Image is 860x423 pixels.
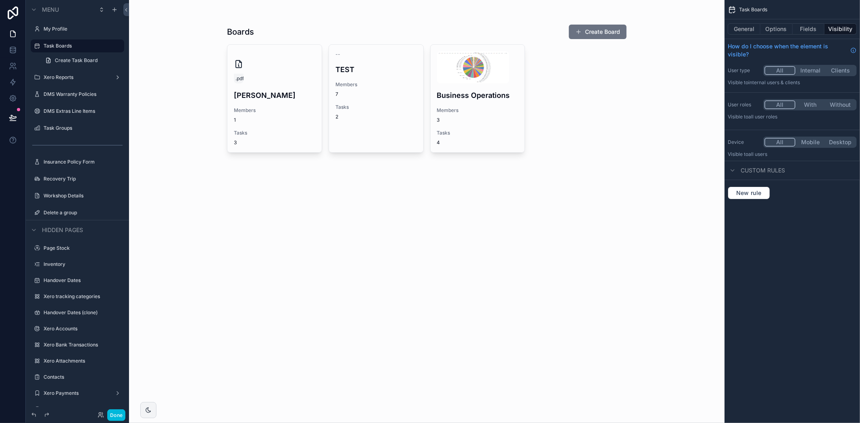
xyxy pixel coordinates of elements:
span: Menu [42,6,59,14]
label: Recovery Trip [44,176,119,182]
label: Xero Reports [44,74,108,81]
label: Xero Attachments [44,358,119,364]
label: User type [728,67,760,74]
label: Delete a group [44,209,119,216]
span: How do I choose when the element is visible? [728,42,847,58]
label: Workshop Details [44,193,119,199]
button: Done [107,409,125,421]
label: Xero Receipts [44,406,119,413]
span: All user roles [748,114,777,120]
label: Contacts [44,374,119,380]
label: Xero Bank Transactions [44,342,119,348]
label: Device [728,139,760,145]
label: Task Boards [44,43,119,49]
button: New rule [728,187,770,199]
p: Visible to [728,79,857,86]
a: How do I choose when the element is visible? [728,42,857,58]
button: Options [760,23,793,35]
button: With [795,100,826,109]
label: DMS Extras Line Items [44,108,119,114]
button: All [764,100,795,109]
label: DMS Warranty Policies [44,91,119,97]
label: Task Groups [44,125,119,131]
label: Xero Accounts [44,326,119,332]
button: General [728,23,760,35]
span: New rule [733,189,765,197]
span: all users [748,151,767,157]
button: Clients [825,66,856,75]
label: Handover Dates (clone) [44,309,119,316]
label: Handover Dates [44,277,119,284]
span: Internal users & clients [748,79,800,85]
label: Xero Payments [44,390,108,396]
a: Create Task Board [40,54,124,67]
button: Fields [793,23,825,35]
span: Hidden pages [42,226,83,234]
label: Insurance Policy Form [44,159,119,165]
span: Task Boards [739,6,767,13]
button: Internal [795,66,826,75]
label: Inventory [44,261,119,267]
button: Mobile [795,138,826,147]
label: User roles [728,102,760,108]
label: My Profile [44,26,119,32]
span: Create Task Board [55,57,98,64]
label: Page Stock [44,245,119,251]
button: Desktop [825,138,856,147]
p: Visible to [728,114,857,120]
button: Visibility [825,23,857,35]
button: Without [825,100,856,109]
span: Custom rules [741,166,785,174]
label: Xero tracking categories [44,293,119,300]
button: All [764,66,795,75]
button: All [764,138,795,147]
p: Visible to [728,151,857,158]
